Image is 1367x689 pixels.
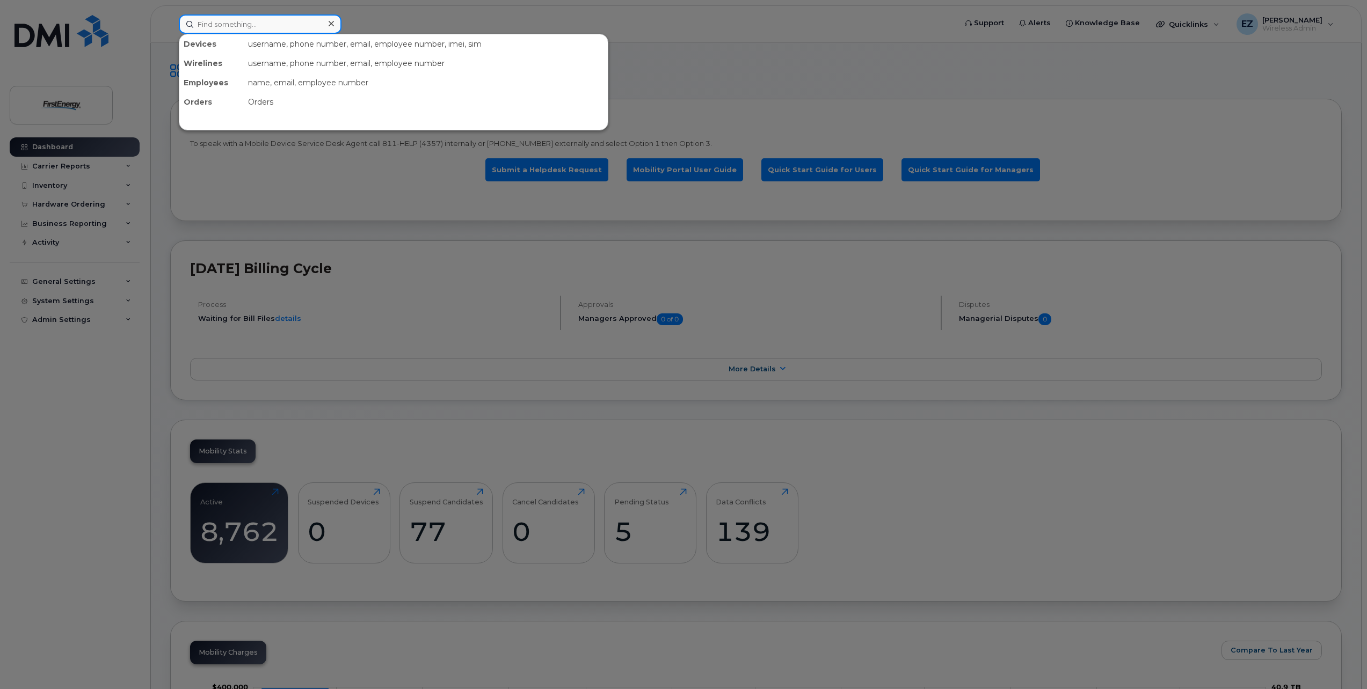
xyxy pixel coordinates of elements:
iframe: Messenger Launcher [1320,642,1359,681]
div: Devices [179,34,244,54]
div: Orders [179,92,244,112]
div: username, phone number, email, employee number [244,54,608,73]
div: name, email, employee number [244,73,608,92]
div: Employees [179,73,244,92]
div: Wirelines [179,54,244,73]
div: username, phone number, email, employee number, imei, sim [244,34,608,54]
div: Orders [244,92,608,112]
